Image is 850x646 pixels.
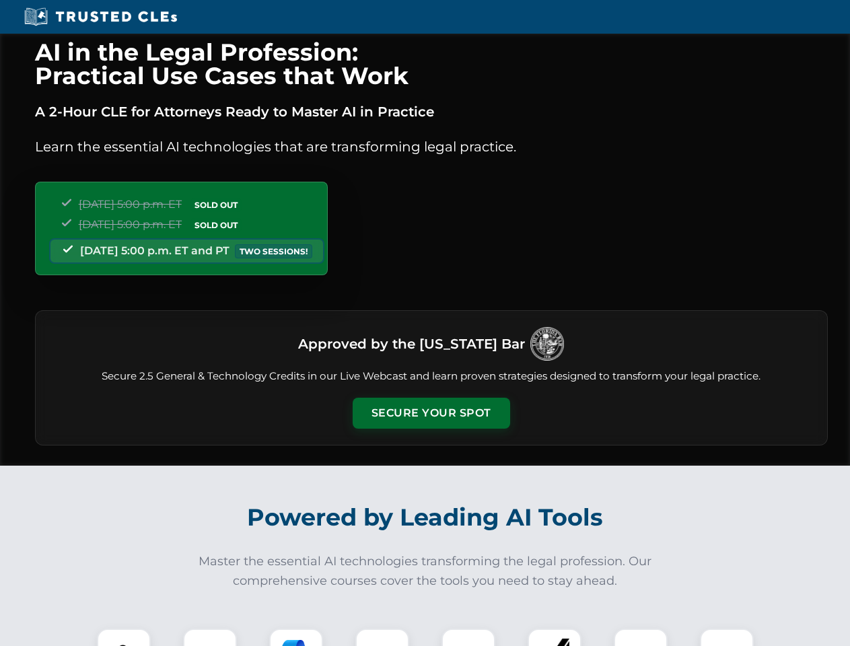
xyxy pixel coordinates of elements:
span: [DATE] 5:00 p.m. ET [79,218,182,231]
button: Secure Your Spot [353,398,510,429]
p: Secure 2.5 General & Technology Credits in our Live Webcast and learn proven strategies designed ... [52,369,811,384]
img: Logo [530,327,564,361]
p: Learn the essential AI technologies that are transforming legal practice. [35,136,828,157]
p: Master the essential AI technologies transforming the legal profession. Our comprehensive courses... [190,552,661,591]
span: SOLD OUT [190,198,242,212]
span: SOLD OUT [190,218,242,232]
h1: AI in the Legal Profession: Practical Use Cases that Work [35,40,828,87]
h2: Powered by Leading AI Tools [52,494,798,541]
span: [DATE] 5:00 p.m. ET [79,198,182,211]
h3: Approved by the [US_STATE] Bar [298,332,525,356]
img: Trusted CLEs [20,7,181,27]
p: A 2-Hour CLE for Attorneys Ready to Master AI in Practice [35,101,828,122]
